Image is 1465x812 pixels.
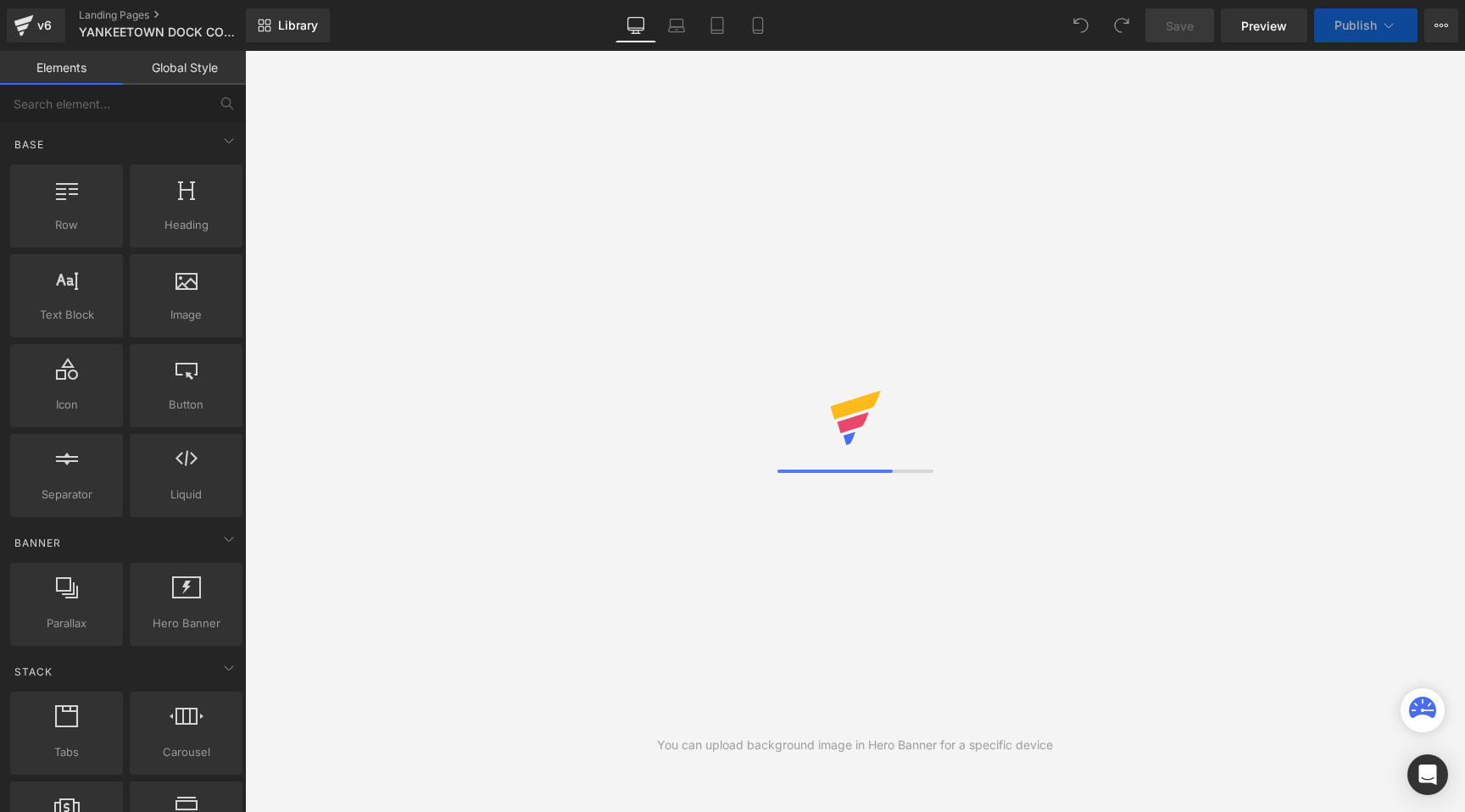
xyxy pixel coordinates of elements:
span: Save [1166,17,1194,35]
span: Parallax [15,615,118,632]
a: Mobile [738,8,778,42]
span: Text Block [15,306,118,324]
span: Liquid [135,486,237,503]
span: Library [278,18,318,33]
button: Redo [1105,8,1139,42]
span: Publish [1334,19,1377,32]
a: Landing Pages [79,8,274,22]
span: Tabs [15,743,118,761]
span: Carousel [135,743,237,761]
span: Button [135,396,237,414]
div: Open Intercom Messenger [1407,754,1448,795]
button: Publish [1314,8,1418,42]
span: Banner [13,535,63,551]
a: Desktop [616,8,656,42]
span: Hero Banner [135,615,237,632]
div: v6 [34,14,55,36]
span: Image [135,306,237,324]
a: Laptop [656,8,697,42]
a: Tablet [697,8,738,42]
button: Undo [1064,8,1098,42]
span: Row [15,216,118,234]
span: Heading [135,216,237,234]
span: Base [13,136,46,153]
button: More [1424,8,1458,42]
span: Preview [1241,17,1287,35]
span: Stack [13,664,54,680]
span: YANKEETOWN DOCK CORPORATION [79,25,242,39]
a: New Library [246,8,330,42]
span: Icon [15,396,118,414]
span: Separator [15,486,118,503]
a: Global Style [123,51,246,85]
div: You can upload background image in Hero Banner for a specific device [657,736,1053,754]
a: v6 [7,8,65,42]
a: Preview [1221,8,1307,42]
